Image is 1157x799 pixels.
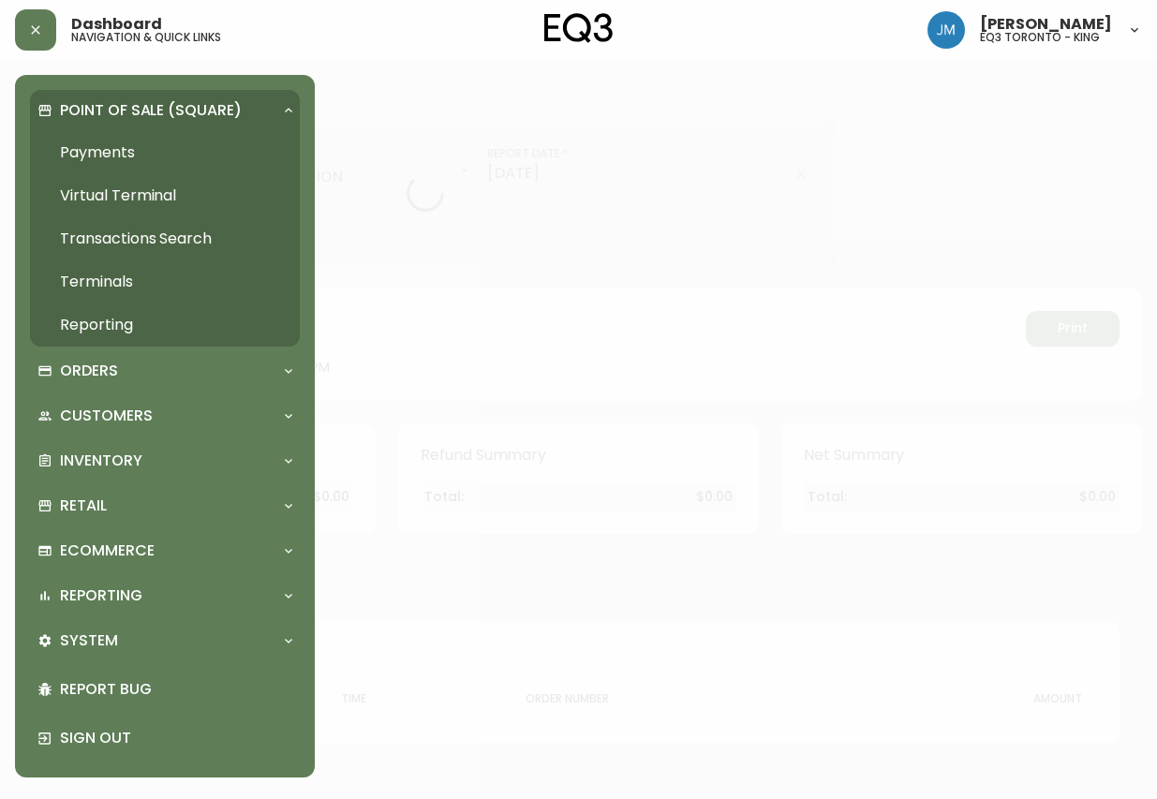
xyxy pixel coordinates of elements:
[927,11,965,49] img: b88646003a19a9f750de19192e969c24
[30,303,300,347] a: Reporting
[544,13,614,43] img: logo
[60,361,118,381] p: Orders
[30,174,300,217] a: Virtual Terminal
[30,575,300,616] div: Reporting
[60,100,242,121] p: Point of Sale (Square)
[30,620,300,661] div: System
[30,395,300,436] div: Customers
[30,665,300,714] div: Report Bug
[71,17,162,32] span: Dashboard
[71,32,221,43] h5: navigation & quick links
[60,728,292,748] p: Sign Out
[60,585,142,606] p: Reporting
[30,350,300,392] div: Orders
[60,406,153,426] p: Customers
[30,131,300,174] a: Payments
[980,32,1100,43] h5: eq3 toronto - king
[30,440,300,481] div: Inventory
[30,217,300,260] a: Transactions Search
[60,540,155,561] p: Ecommerce
[30,714,300,762] div: Sign Out
[60,630,118,651] p: System
[60,451,142,471] p: Inventory
[60,496,107,516] p: Retail
[980,17,1112,32] span: [PERSON_NAME]
[60,679,292,700] p: Report Bug
[30,530,300,571] div: Ecommerce
[30,90,300,131] div: Point of Sale (Square)
[30,260,300,303] a: Terminals
[30,485,300,526] div: Retail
